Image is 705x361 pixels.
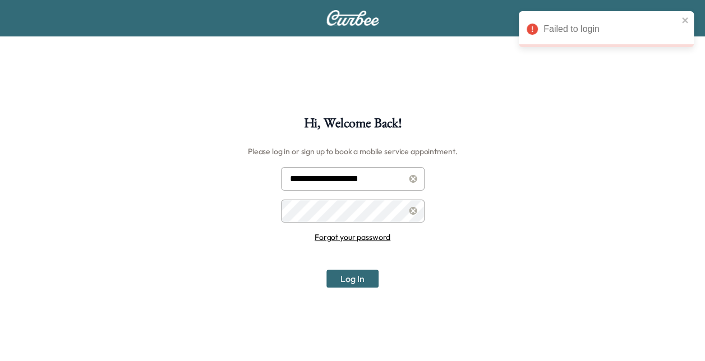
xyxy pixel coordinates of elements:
[681,16,689,25] button: close
[304,117,402,136] h1: Hi, Welcome Back!
[315,232,390,242] a: Forgot your password
[326,270,379,288] button: Log In
[543,22,678,36] div: Failed to login
[248,142,457,160] h6: Please log in or sign up to book a mobile service appointment.
[326,10,380,26] img: Curbee Logo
